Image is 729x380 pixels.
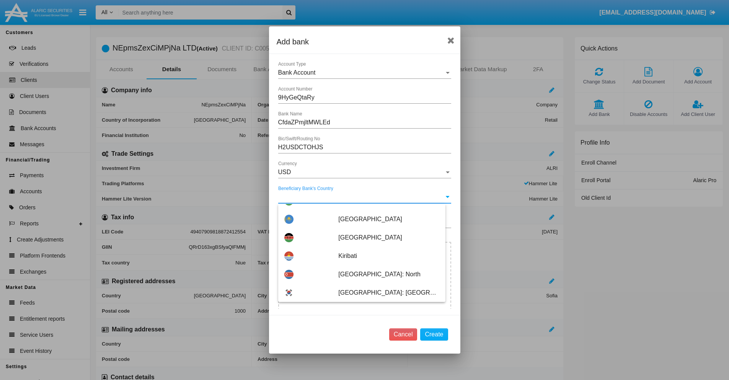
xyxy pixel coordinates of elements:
div: Add bank [277,36,453,48]
button: Cancel [389,328,418,341]
button: Create [420,328,448,341]
span: [GEOGRAPHIC_DATA] [338,228,439,247]
span: [GEOGRAPHIC_DATA]: North [338,265,439,284]
span: [GEOGRAPHIC_DATA]: [GEOGRAPHIC_DATA] [338,284,439,302]
span: Kiribati [338,247,439,265]
span: USD [278,169,291,175]
span: Bank Account [278,69,316,76]
span: [GEOGRAPHIC_DATA] [338,210,439,228]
